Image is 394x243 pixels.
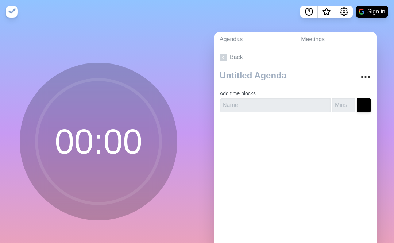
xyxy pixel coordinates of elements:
img: timeblocks logo [6,6,18,18]
button: Help [300,6,318,18]
a: Agendas [214,32,295,47]
button: Sign in [356,6,388,18]
label: Add time blocks [220,90,256,96]
img: google logo [359,9,364,15]
input: Name [220,98,331,112]
button: More [358,70,373,84]
a: Meetings [295,32,377,47]
button: Settings [335,6,353,18]
button: What’s new [318,6,335,18]
a: Back [214,47,377,67]
input: Mins [332,98,355,112]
